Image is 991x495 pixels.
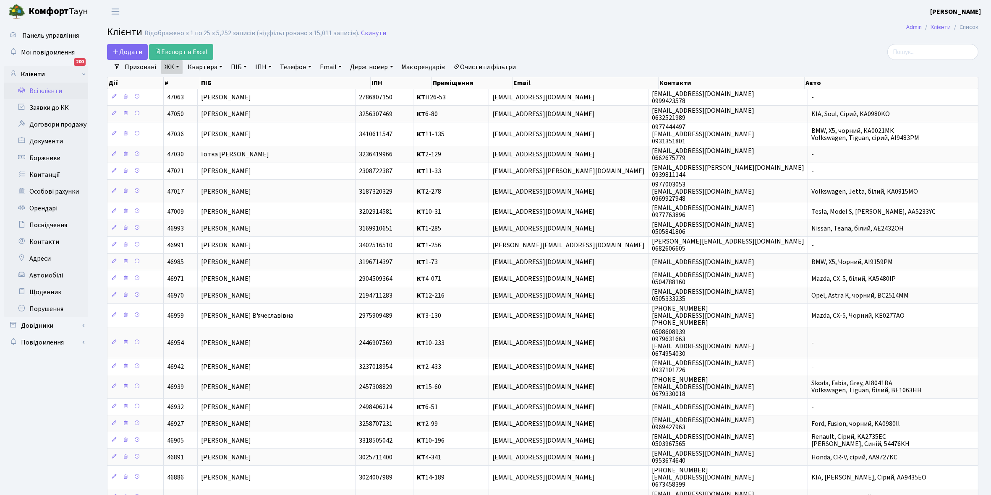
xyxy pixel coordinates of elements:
a: [PERSON_NAME] [930,7,981,17]
span: 3318505042 [359,436,392,445]
b: КТ [417,241,425,250]
a: Приховані [121,60,160,74]
a: ЖК [161,60,183,74]
span: [PERSON_NAME] [201,338,251,347]
span: 3169910651 [359,224,392,233]
span: [EMAIL_ADDRESS][DOMAIN_NAME] 0969427963 [652,415,754,432]
span: 2-433 [417,362,441,371]
nav: breadcrumb [894,18,991,36]
span: KIA, Soul, Сірий, KA0980KO [811,109,890,119]
b: Комфорт [29,5,69,18]
span: 46886 [167,473,184,482]
span: [EMAIL_ADDRESS][DOMAIN_NAME] [492,382,595,391]
span: 3024007989 [359,473,392,482]
span: 1-73 [417,257,438,267]
span: 3410611547 [359,130,392,139]
span: Таун [29,5,88,19]
span: [EMAIL_ADDRESS][DOMAIN_NAME] 0632521989 [652,106,754,122]
a: Admin [906,23,922,31]
span: [PERSON_NAME][EMAIL_ADDRESS][DOMAIN_NAME] [492,241,645,250]
b: КТ [417,150,425,159]
span: [PERSON_NAME] В'ячеславівна [201,311,293,320]
span: 2786807150 [359,93,392,102]
b: КТ [417,93,425,102]
span: Volkswagen, Jetta, білий, КА0915МО [811,187,918,196]
b: КТ [417,436,425,445]
span: KIA, [PERSON_NAME], Сірий, AA9435EO [811,473,926,482]
span: 46942 [167,362,184,371]
span: [EMAIL_ADDRESS][DOMAIN_NAME] 0937101726 [652,358,754,375]
span: 0977003053 [EMAIL_ADDRESS][DOMAIN_NAME] 0969927948 [652,180,754,203]
span: Nissan, Teana, білий, AE2432OH [811,224,904,233]
a: Повідомлення [4,334,88,351]
span: 2498406214 [359,402,392,412]
span: 2-129 [417,150,441,159]
span: [PERSON_NAME][EMAIL_ADDRESS][DOMAIN_NAME] 0682606605 [652,237,804,253]
b: КТ [417,338,425,347]
span: 11-33 [417,167,441,176]
b: КТ [417,207,425,216]
span: [EMAIL_ADDRESS][DOMAIN_NAME] [492,187,595,196]
span: 4-071 [417,274,441,283]
span: [PERSON_NAME] [201,473,251,482]
a: Заявки до КК [4,99,88,116]
span: 2-99 [417,419,438,428]
span: 3-130 [417,311,441,320]
th: ІПН [371,77,432,89]
span: [EMAIL_ADDRESS][DOMAIN_NAME] [492,130,595,139]
span: [EMAIL_ADDRESS][DOMAIN_NAME] 0999423578 [652,89,754,106]
span: 46959 [167,311,184,320]
b: КТ [417,453,425,462]
a: Квартира [184,60,226,74]
span: 3236419966 [359,150,392,159]
span: 46971 [167,274,184,283]
span: 0508608939 0979631663 [EMAIL_ADDRESS][DOMAIN_NAME] 0674954030 [652,327,754,358]
span: [EMAIL_ADDRESS][DOMAIN_NAME] 0505333235 [652,287,754,303]
span: - [811,150,814,159]
span: [EMAIL_ADDRESS][DOMAIN_NAME] [492,419,595,428]
a: Клієнти [4,66,88,83]
span: 2457308829 [359,382,392,391]
span: [PERSON_NAME] [201,187,251,196]
span: - [811,402,814,412]
span: Панель управління [22,31,79,40]
th: # [164,77,200,89]
span: [PERSON_NAME] [201,93,251,102]
span: 6-51 [417,402,438,412]
span: [EMAIL_ADDRESS][DOMAIN_NAME] [492,402,595,412]
span: 1-285 [417,224,441,233]
span: 46991 [167,241,184,250]
span: Honda, CR-V, сірий, AA9727KC [811,453,897,462]
span: [EMAIL_ADDRESS][DOMAIN_NAME] [652,402,754,412]
span: Клієнти [107,25,142,39]
span: [PERSON_NAME] [201,402,251,412]
a: Квитанції [4,166,88,183]
span: [PERSON_NAME] [201,436,251,445]
span: Додати [112,47,142,57]
span: 47021 [167,167,184,176]
span: 14-189 [417,473,445,482]
span: [PERSON_NAME] [201,207,251,216]
b: КТ [417,419,425,428]
span: [EMAIL_ADDRESS][PERSON_NAME][DOMAIN_NAME] 0939811144 [652,163,804,179]
a: Панель управління [4,27,88,44]
span: 47036 [167,130,184,139]
span: 11-135 [417,130,445,139]
th: Контакти [659,77,805,89]
span: 47050 [167,109,184,119]
span: [EMAIL_ADDRESS][DOMAIN_NAME] 0504788160 [652,270,754,287]
span: [PHONE_NUMBER] [EMAIL_ADDRESS][DOMAIN_NAME] [PHONE_NUMBER] [652,304,754,327]
a: Очистити фільтри [450,60,520,74]
a: Документи [4,133,88,150]
span: [EMAIL_ADDRESS][DOMAIN_NAME] [492,224,595,233]
span: [PERSON_NAME] [201,453,251,462]
div: 200 [74,58,86,66]
span: 10-233 [417,338,445,347]
b: КТ [417,109,425,119]
span: BMW, X5, Чорний, AI9159PM [811,257,893,267]
span: [EMAIL_ADDRESS][DOMAIN_NAME] [492,207,595,216]
span: 3202914581 [359,207,392,216]
span: 46932 [167,402,184,412]
span: [EMAIL_ADDRESS][DOMAIN_NAME] [492,109,595,119]
span: 6-80 [417,109,438,119]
